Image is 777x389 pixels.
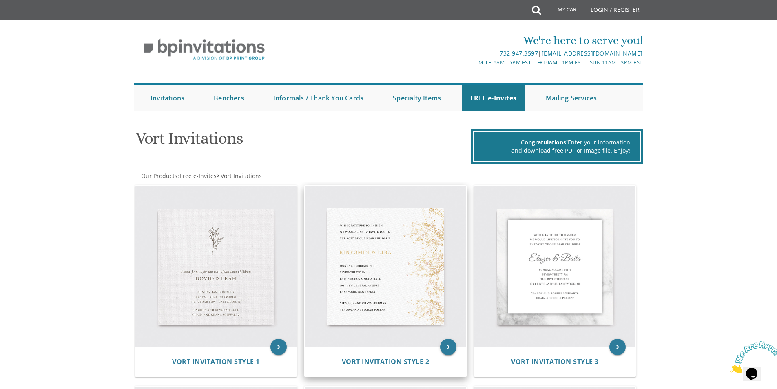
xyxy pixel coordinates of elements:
[179,172,217,180] a: Free e-Invites
[511,357,599,366] span: Vort Invitation Style 3
[142,85,193,111] a: Invitations
[385,85,449,111] a: Specialty Items
[3,3,54,36] img: Chat attention grabber
[474,186,636,347] img: Vort Invitation Style 3
[342,357,429,366] span: Vort Invitation Style 2
[609,339,626,355] a: keyboard_arrow_right
[220,172,262,180] a: Vort Invitations
[538,85,605,111] a: Mailing Services
[304,32,643,49] div: We're here to serve you!
[134,33,274,67] img: BP Invitation Loft
[511,358,599,366] a: Vort Invitation Style 3
[134,172,389,180] div: :
[270,339,287,355] a: keyboard_arrow_right
[136,129,469,153] h1: Vort Invitations
[172,357,260,366] span: Vort Invitation Style 1
[726,338,777,377] iframe: chat widget
[135,186,297,347] img: Vort Invitation Style 1
[521,138,568,146] span: Congratulations!
[265,85,372,111] a: Informals / Thank You Cards
[172,358,260,366] a: Vort Invitation Style 1
[304,49,643,58] div: |
[484,138,630,147] div: Enter your information
[462,85,525,111] a: FREE e-Invites
[342,358,429,366] a: Vort Invitation Style 2
[542,49,643,57] a: [EMAIL_ADDRESS][DOMAIN_NAME]
[540,1,585,21] a: My Cart
[500,49,538,57] a: 732.947.3597
[304,58,643,67] div: M-Th 9am - 5pm EST | Fri 9am - 1pm EST | Sun 11am - 3pm EST
[206,85,252,111] a: Benchers
[217,172,262,180] span: >
[305,186,466,347] img: Vort Invitation Style 2
[440,339,456,355] a: keyboard_arrow_right
[140,172,177,180] a: Our Products
[180,172,217,180] span: Free e-Invites
[221,172,262,180] span: Vort Invitations
[484,147,630,155] div: and download free PDF or Image file. Enjoy!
